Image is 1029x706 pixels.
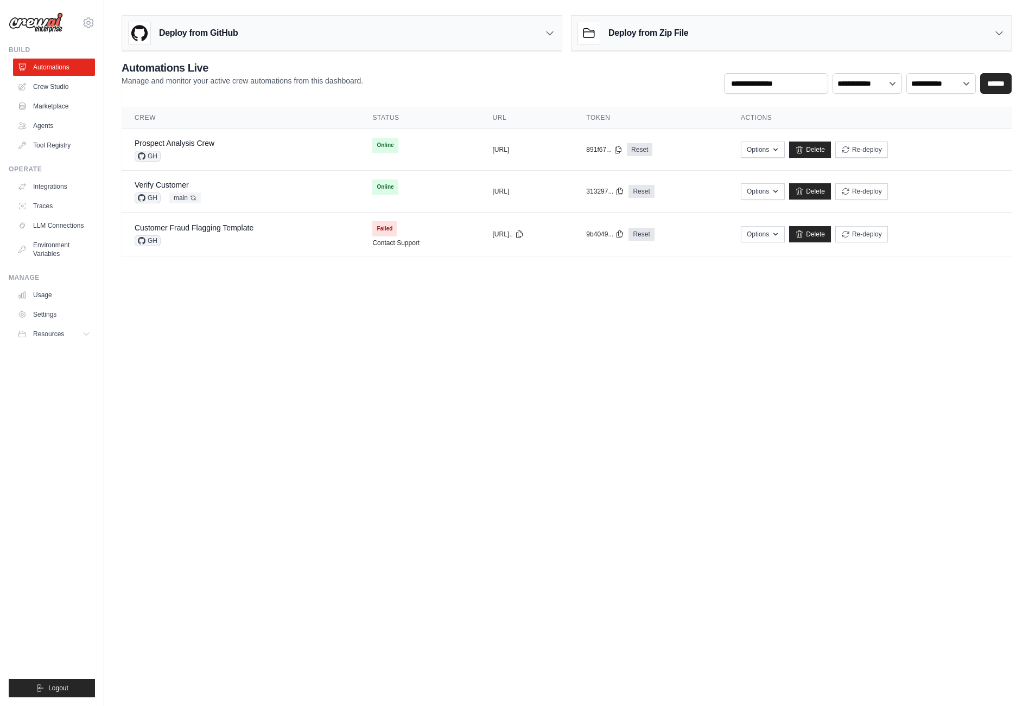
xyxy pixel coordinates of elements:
[789,226,831,242] a: Delete
[573,107,728,129] th: Token
[372,179,398,195] span: Online
[835,142,888,158] button: Re-deploy
[628,228,654,241] a: Reset
[13,306,95,323] a: Settings
[480,107,574,129] th: URL
[135,192,161,203] span: GH
[13,117,95,134] a: Agents
[9,273,95,282] div: Manage
[159,27,238,40] h3: Deploy from GitHub
[13,178,95,195] a: Integrations
[135,151,161,162] span: GH
[135,235,161,246] span: GH
[372,138,398,153] span: Online
[789,183,831,200] a: Delete
[835,226,888,242] button: Re-deploy
[9,46,95,54] div: Build
[13,98,95,115] a: Marketplace
[129,22,150,44] img: GitHub Logo
[9,12,63,33] img: Logo
[13,325,95,343] button: Resources
[9,679,95,697] button: Logout
[13,286,95,304] a: Usage
[135,181,189,189] a: Verify Customer
[13,78,95,95] a: Crew Studio
[741,142,785,158] button: Options
[741,183,785,200] button: Options
[789,142,831,158] a: Delete
[586,230,624,239] button: 9b4049...
[135,139,214,147] a: Prospect Analysis Crew
[372,239,420,247] a: Contact Support
[628,185,654,198] a: Reset
[586,145,623,154] button: 891f67...
[9,165,95,174] div: Operate
[608,27,688,40] h3: Deploy from Zip File
[728,107,1012,129] th: Actions
[135,223,253,232] a: Customer Fraud Flagging Template
[627,143,652,156] a: Reset
[13,197,95,215] a: Traces
[13,59,95,76] a: Automations
[372,221,397,236] span: Failed
[33,330,64,338] span: Resources
[122,60,363,75] h2: Automations Live
[13,236,95,262] a: Environment Variables
[122,75,363,86] p: Manage and monitor your active crew automations from this dashboard.
[13,137,95,154] a: Tool Registry
[741,226,785,242] button: Options
[835,183,888,200] button: Re-deploy
[169,192,201,203] span: main
[48,684,68,692] span: Logout
[359,107,479,129] th: Status
[122,107,359,129] th: Crew
[586,187,624,196] button: 313297...
[13,217,95,234] a: LLM Connections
